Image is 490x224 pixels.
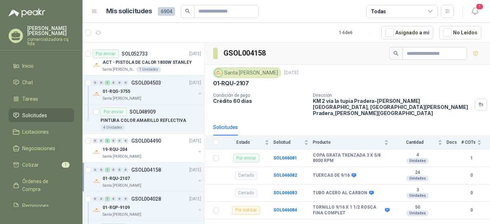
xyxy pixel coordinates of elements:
[103,212,141,218] p: Santa [PERSON_NAME]
[313,135,393,149] th: Producto
[313,205,383,216] b: TORNILLO 9/16 X 1 1/2 ROSCA FINA COMPLET
[215,69,222,77] img: Company Logo
[100,117,186,124] p: PINTURA COLOR AMARILLO REFLECTIVA
[313,93,472,98] p: Dirección
[9,125,74,139] a: Licitaciones
[9,158,74,172] a: Cotizar1
[22,62,34,70] span: Inicio
[393,135,447,149] th: Cantidad
[393,152,442,158] b: 4
[313,153,388,164] b: COPA GRATA TRENZADA 3 X 5/8 8000 RPM
[461,172,481,179] b: 0
[93,137,203,159] a: 0 0 1 0 0 0 GSOL004490[DATE] Company Logo19-RQU-204Santa [PERSON_NAME]
[189,80,201,86] p: [DATE]
[131,196,161,201] p: GSOL004028
[111,138,116,143] div: 0
[447,135,461,149] th: Docs
[476,3,484,10] span: 1
[93,61,101,70] img: Company Logo
[93,166,203,189] a: 0 0 1 0 0 0 GSOL004158[DATE] Company Logo01-RQU-2107Santa [PERSON_NAME]
[100,108,127,116] div: Por enviar
[9,92,74,106] a: Tareas
[103,183,141,189] p: Santa [PERSON_NAME]
[223,140,263,145] span: Estado
[9,199,74,213] a: Remisiones
[99,196,104,201] div: 0
[273,156,297,161] b: SOL046081
[189,167,201,173] p: [DATE]
[100,125,125,130] div: 4 Unidades
[117,167,122,172] div: 0
[235,171,257,180] div: Cerrado
[103,154,141,159] p: Santa [PERSON_NAME]
[103,59,192,66] p: ACT - PISTOLA DE CALOR 1800W STANLEY
[123,167,128,172] div: 0
[313,190,367,196] b: TUBO ACERO AL CARBON
[9,109,74,122] a: Solicitudes
[439,26,481,39] button: No Leídos
[22,95,38,103] span: Tareas
[233,154,259,162] div: Por enviar
[103,204,130,211] p: 01-RQP-9109
[284,70,298,76] p: [DATE]
[105,196,110,201] div: 1
[93,206,101,215] img: Company Logo
[273,140,303,145] span: Solicitud
[83,105,204,134] a: Por enviarSOL048909PINTURA COLOR AMARILLO REFLECTIVA4 Unidades
[93,80,98,85] div: 0
[93,78,203,101] a: 0 0 1 0 0 0 GSOL004503[DATE] Company Logo01-RQG-3755Santa [PERSON_NAME]
[393,205,442,210] b: 50
[313,140,383,145] span: Producto
[62,162,70,168] span: 1
[273,190,297,195] a: SOL046083
[123,138,128,143] div: 0
[103,96,141,101] p: Santa [PERSON_NAME]
[93,90,101,99] img: Company Logo
[406,176,429,181] div: Unidades
[83,47,204,76] a: Por enviarSOL052733[DATE] Company LogoACT - PISTOLA DE CALOR 1800W STANLEYSanta [PERSON_NAME]1 Un...
[213,80,249,87] p: 01-RQU-2107
[117,138,122,143] div: 0
[22,128,49,136] span: Licitaciones
[99,80,104,85] div: 0
[406,210,429,216] div: Unidades
[123,80,128,85] div: 0
[393,187,442,193] b: 3
[103,146,127,153] p: 19-RQU-204
[381,26,433,39] button: Asignado a mi
[131,80,161,85] p: GSOL004503
[461,207,481,214] b: 0
[103,175,130,182] p: 01-RQU-2107
[22,161,39,169] span: Cotizar
[185,9,190,14] span: search
[461,135,490,149] th: # COTs
[232,206,260,215] div: Por cotizar
[122,51,148,56] p: SOL052733
[99,138,104,143] div: 0
[213,98,307,104] p: Crédito 60 días
[93,138,98,143] div: 0
[273,208,297,213] b: SOL046084
[9,76,74,89] a: Chat
[105,167,110,172] div: 1
[468,5,481,18] button: 1
[22,177,67,193] span: Órdenes de Compra
[93,167,98,172] div: 0
[189,138,201,144] p: [DATE]
[103,88,130,95] p: 01-RQG-3755
[117,80,122,85] div: 0
[313,98,472,116] p: KM 2 vía la tupia Pradera-[PERSON_NAME][GEOGRAPHIC_DATA], [GEOGRAPHIC_DATA][PERSON_NAME] Pradera ...
[189,196,201,202] p: [DATE]
[313,173,350,178] b: TUERCAS DE 9/16
[136,67,161,72] div: 1 Unidades
[393,140,437,145] span: Cantidad
[105,138,110,143] div: 1
[223,48,267,59] h3: GSOL004158
[406,158,429,164] div: Unidades
[273,173,297,178] a: SOL046082
[9,9,45,17] img: Logo peakr
[189,51,201,57] p: [DATE]
[273,135,313,149] th: Solicitud
[9,142,74,155] a: Negociaciones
